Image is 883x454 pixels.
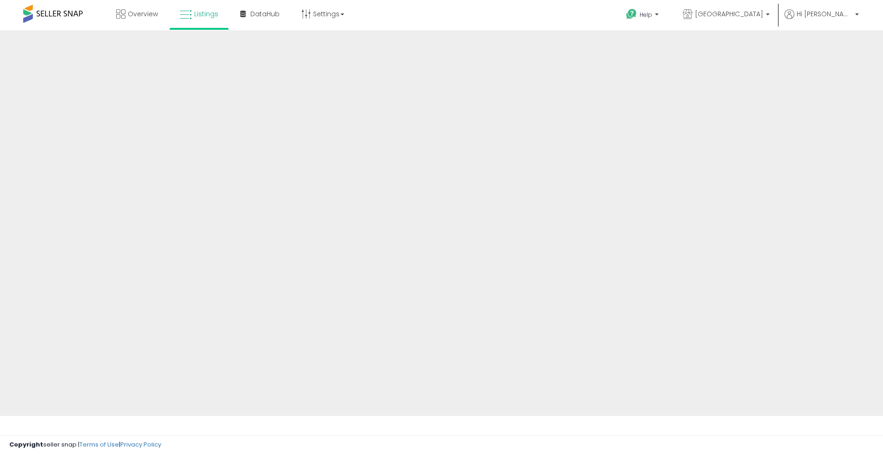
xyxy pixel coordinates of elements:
[619,1,668,30] a: Help
[785,9,859,30] a: Hi [PERSON_NAME]
[797,9,852,19] span: Hi [PERSON_NAME]
[194,9,218,19] span: Listings
[626,8,637,20] i: Get Help
[128,9,158,19] span: Overview
[695,9,763,19] span: [GEOGRAPHIC_DATA]
[250,9,280,19] span: DataHub
[640,11,652,19] span: Help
